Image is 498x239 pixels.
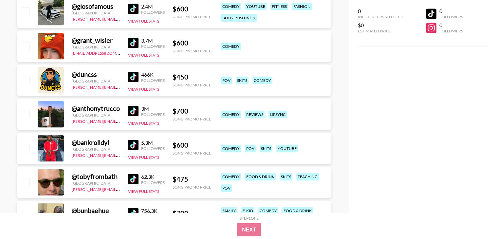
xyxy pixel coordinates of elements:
[128,140,138,150] img: TikTok
[141,78,165,83] div: Followers
[245,3,267,10] div: youtube
[358,28,403,33] div: Estimated Price
[173,73,211,81] div: $ 450
[236,77,249,84] div: skits
[72,138,120,147] div: @ bankrolldyl
[128,4,138,14] img: TikTok
[173,39,211,47] div: $ 600
[173,185,211,190] div: Song Promo Price
[221,43,241,50] div: comedy
[128,174,138,184] img: TikTok
[221,173,241,180] div: comedy
[141,3,165,10] div: 2.4M
[270,3,288,10] div: fitness
[128,38,138,48] img: TikTok
[245,145,256,152] div: pov
[439,22,463,28] div: 0
[221,184,232,192] div: pov
[141,139,165,146] div: 5.3M
[268,111,287,118] div: lipsync
[72,2,120,10] div: @ giosofamous
[128,155,159,160] button: View Full Stats
[72,83,169,90] a: [PERSON_NAME][EMAIL_ADDRESS][DOMAIN_NAME]
[141,112,165,117] div: Followers
[221,145,241,152] div: comedy
[128,121,159,126] button: View Full Stats
[128,87,159,92] button: View Full Stats
[221,14,257,22] div: body positivity
[221,77,232,84] div: pov
[141,105,165,112] div: 3M
[173,209,211,217] div: $ 700
[252,77,272,84] div: comedy
[465,206,490,231] iframe: Drift Widget Chat Controller
[141,10,165,15] div: Followers
[276,145,298,152] div: youtube
[128,189,159,194] button: View Full Stats
[245,111,265,118] div: reviews
[128,106,138,116] img: TikTok
[221,3,241,10] div: comedy
[280,173,292,180] div: skits
[72,36,120,45] div: @ grant_wisler
[173,141,211,149] div: $ 600
[173,48,211,53] div: Song Promo Price
[72,118,169,124] a: [PERSON_NAME][EMAIL_ADDRESS][DOMAIN_NAME]
[141,71,165,78] div: 466K
[221,111,241,118] div: comedy
[240,216,259,221] div: Step 1 of 2
[72,113,120,118] div: [GEOGRAPHIC_DATA]
[358,22,403,28] div: $0
[72,15,169,22] a: [PERSON_NAME][EMAIL_ADDRESS][DOMAIN_NAME]
[141,37,165,44] div: 3.7M
[141,174,165,180] div: 62.3K
[358,14,403,19] div: Influencers Selected
[72,45,120,49] div: [GEOGRAPHIC_DATA]
[128,208,138,218] img: TikTok
[72,207,120,215] div: @ bunbaehue
[173,83,211,87] div: Song Promo Price
[173,175,211,183] div: $ 475
[237,223,261,236] button: Next
[221,207,237,214] div: family
[173,5,211,13] div: $ 600
[72,147,120,152] div: [GEOGRAPHIC_DATA]
[72,49,138,56] a: [EMAIL_ADDRESS][DOMAIN_NAME]
[173,107,211,115] div: $ 700
[258,207,278,214] div: comedy
[72,70,120,79] div: @ duncss
[72,186,169,192] a: [PERSON_NAME][EMAIL_ADDRESS][DOMAIN_NAME]
[72,104,120,113] div: @ anthonytrucco
[72,173,120,181] div: @ tobyfrombath
[245,173,276,180] div: food & drink
[72,10,120,15] div: [GEOGRAPHIC_DATA]
[141,146,165,151] div: Followers
[72,79,120,83] div: [GEOGRAPHIC_DATA]
[439,14,463,19] div: Followers
[128,72,138,82] img: TikTok
[173,14,211,19] div: Song Promo Price
[173,117,211,121] div: Song Promo Price
[282,207,313,214] div: food & drink
[173,151,211,156] div: Song Promo Price
[141,180,165,185] div: Followers
[296,173,319,180] div: teaching
[141,208,165,214] div: 756.3K
[260,145,272,152] div: skits
[241,207,254,214] div: e-kid
[141,44,165,49] div: Followers
[439,8,463,14] div: 0
[358,8,403,14] div: 0
[128,19,159,24] button: View Full Stats
[128,53,159,58] button: View Full Stats
[292,3,312,10] div: fashion
[439,28,463,33] div: Followers
[72,181,120,186] div: [GEOGRAPHIC_DATA]
[72,152,169,158] a: [PERSON_NAME][EMAIL_ADDRESS][DOMAIN_NAME]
